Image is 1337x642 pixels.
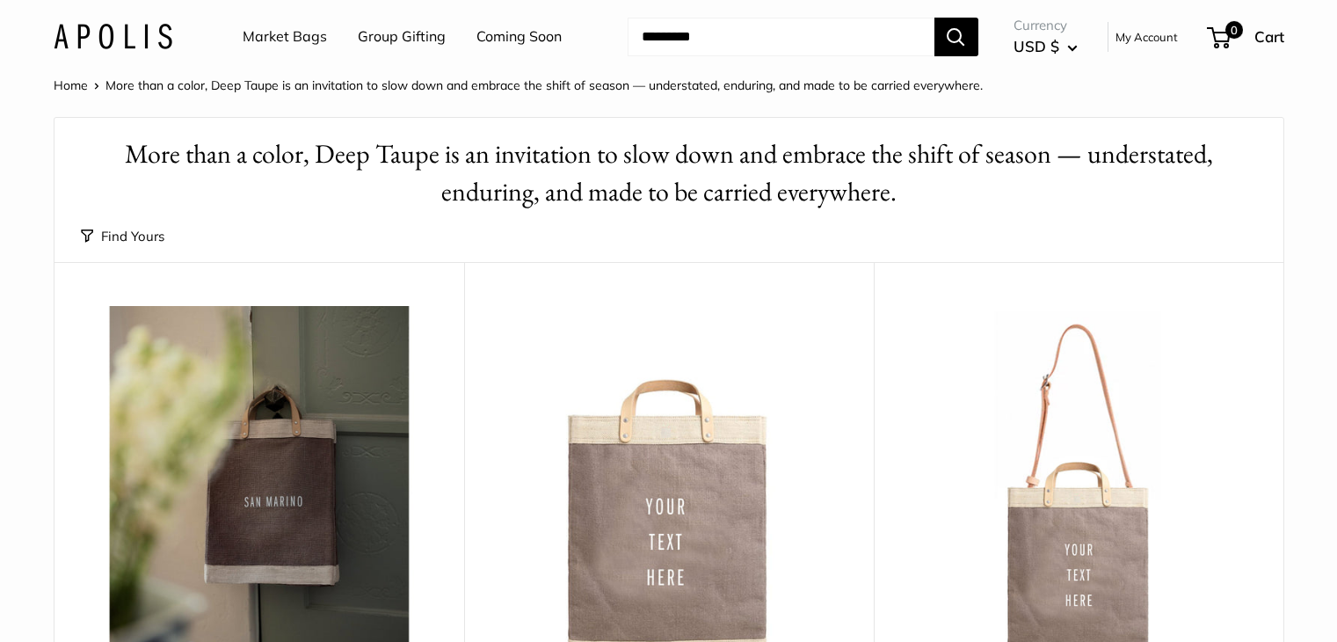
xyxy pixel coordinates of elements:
span: More than a color, Deep Taupe is an invitation to slow down and embrace the shift of season — und... [105,77,983,93]
span: Currency [1014,13,1078,38]
a: Market Bags [243,24,327,50]
a: Coming Soon [476,24,562,50]
span: USD $ [1014,37,1059,55]
span: Cart [1254,27,1284,46]
span: 0 [1224,21,1242,39]
img: Apolis [54,24,172,49]
button: Search [934,18,978,56]
input: Search... [628,18,934,56]
button: USD $ [1014,33,1078,61]
button: Find Yours [81,224,164,249]
h1: More than a color, Deep Taupe is an invitation to slow down and embrace the shift of season — und... [81,135,1257,211]
nav: Breadcrumb [54,74,983,97]
a: My Account [1115,26,1178,47]
a: Group Gifting [358,24,446,50]
a: Home [54,77,88,93]
a: 0 Cart [1209,23,1284,51]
